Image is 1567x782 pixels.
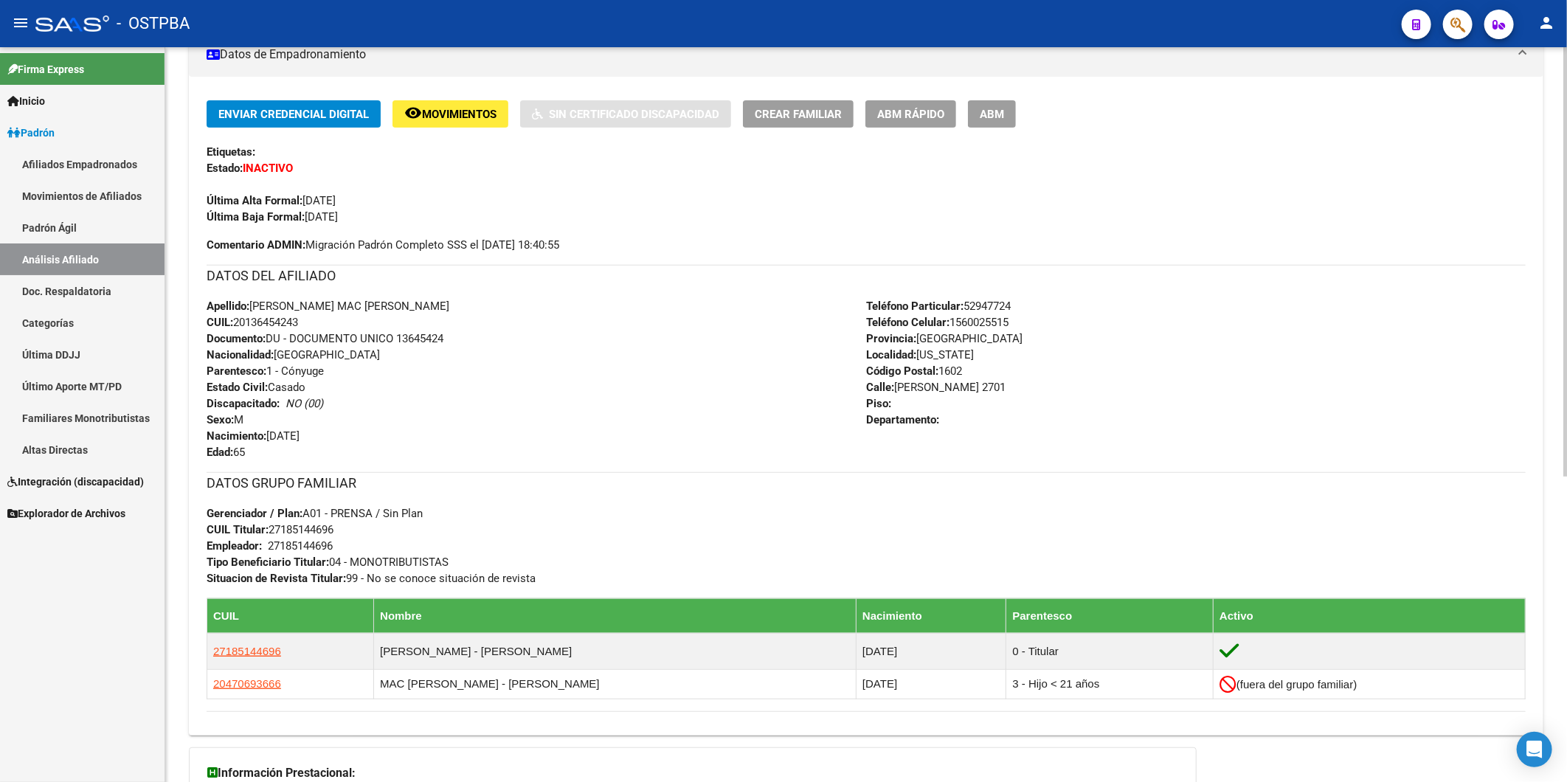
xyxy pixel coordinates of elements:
mat-panel-title: Datos de Empadronamiento [207,46,1508,63]
strong: Nacimiento: [207,429,266,443]
span: Crear Familiar [755,108,842,121]
td: [PERSON_NAME] - [PERSON_NAME] [374,633,857,669]
strong: Tipo Beneficiario Titular: [207,556,329,569]
mat-icon: menu [12,14,30,32]
span: Migración Padrón Completo SSS el [DATE] 18:40:55 [207,237,559,253]
strong: Estado: [207,162,243,175]
td: 3 - Hijo < 21 años [1006,669,1214,699]
h3: DATOS GRUPO FAMILIAR [207,473,1526,494]
div: Open Intercom Messenger [1517,732,1552,767]
td: MAC [PERSON_NAME] - [PERSON_NAME] [374,669,857,699]
i: NO (00) [286,397,323,410]
strong: Gerenciador / Plan: [207,507,302,520]
strong: Calle: [866,381,894,394]
th: CUIL [207,598,374,633]
strong: Comentario ADMIN: [207,238,305,252]
strong: Localidad: [866,348,916,361]
strong: Sexo: [207,413,234,426]
th: Parentesco [1006,598,1214,633]
span: [DATE] [207,210,338,224]
span: 52947724 [866,300,1011,313]
strong: CUIL: [207,316,233,329]
span: 04 - MONOTRIBUTISTAS [207,556,449,569]
button: ABM Rápido [865,100,956,128]
th: Nacimiento [857,598,1006,633]
span: [DATE] [207,429,300,443]
span: 1602 [866,364,962,378]
span: Firma Express [7,61,84,77]
button: ABM [968,100,1016,128]
span: [PERSON_NAME] 2701 [866,381,1006,394]
span: [PERSON_NAME] MAC [PERSON_NAME] [207,300,449,313]
span: [GEOGRAPHIC_DATA] [866,332,1023,345]
span: 20136454243 [207,316,298,329]
span: - OSTPBA [117,7,190,40]
strong: Documento: [207,332,266,345]
button: Movimientos [392,100,508,128]
span: M [207,413,243,426]
div: 27185144696 [268,538,333,554]
strong: Empleador: [207,539,262,553]
strong: Última Baja Formal: [207,210,305,224]
strong: Parentesco: [207,364,266,378]
span: Explorador de Archivos [7,505,125,522]
strong: Etiquetas: [207,145,255,159]
span: Padrón [7,125,55,141]
span: Integración (discapacidad) [7,474,144,490]
strong: INACTIVO [243,162,293,175]
span: [DATE] [207,194,336,207]
span: 65 [207,446,245,459]
span: Inicio [7,93,45,109]
span: A01 - PRENSA / Sin Plan [207,507,423,520]
span: Casado [207,381,305,394]
th: Nombre [374,598,857,633]
strong: Piso: [866,397,891,410]
span: 1560025515 [866,316,1009,329]
button: Enviar Credencial Digital [207,100,381,128]
strong: Estado Civil: [207,381,268,394]
strong: Departamento: [866,413,939,426]
span: 1 - Cónyuge [207,364,324,378]
strong: Código Postal: [866,364,938,378]
span: 20470693666 [213,677,281,690]
strong: Edad: [207,446,233,459]
span: Enviar Credencial Digital [218,108,369,121]
span: 27185144696 [207,523,333,536]
h3: DATOS DEL AFILIADO [207,266,1526,286]
mat-icon: person [1537,14,1555,32]
button: Crear Familiar [743,100,854,128]
span: (fuera del grupo familiar) [1236,678,1357,691]
strong: Situacion de Revista Titular: [207,572,346,585]
strong: Apellido: [207,300,249,313]
strong: Discapacitado: [207,397,280,410]
strong: Provincia: [866,332,916,345]
td: [DATE] [857,669,1006,699]
strong: Teléfono Celular: [866,316,949,329]
th: Activo [1214,598,1526,633]
strong: Teléfono Particular: [866,300,964,313]
span: Movimientos [422,108,497,121]
td: 0 - Titular [1006,633,1214,669]
div: Datos de Empadronamiento [189,77,1543,736]
span: ABM [980,108,1004,121]
mat-icon: remove_red_eye [404,104,422,122]
button: Sin Certificado Discapacidad [520,100,731,128]
mat-expansion-panel-header: Datos de Empadronamiento [189,32,1543,77]
strong: Nacionalidad: [207,348,274,361]
span: [GEOGRAPHIC_DATA] [207,348,380,361]
strong: Última Alta Formal: [207,194,302,207]
span: 99 - No se conoce situación de revista [207,572,536,585]
span: Sin Certificado Discapacidad [549,108,719,121]
span: ABM Rápido [877,108,944,121]
td: [DATE] [857,633,1006,669]
strong: CUIL Titular: [207,523,269,536]
span: 27185144696 [213,645,281,657]
span: DU - DOCUMENTO UNICO 13645424 [207,332,443,345]
span: [US_STATE] [866,348,974,361]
